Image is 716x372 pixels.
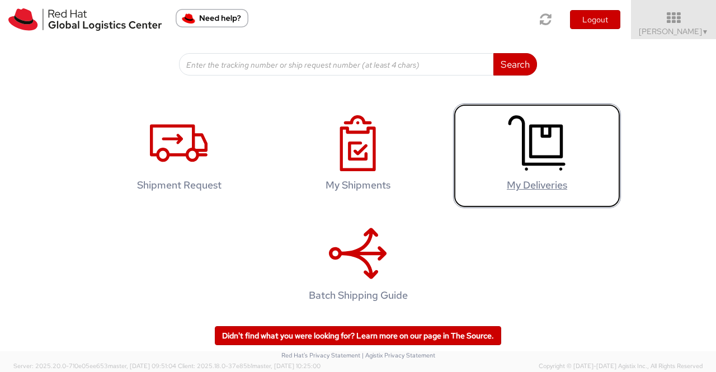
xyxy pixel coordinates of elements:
span: Client: 2025.18.0-37e85b1 [178,362,321,370]
img: rh-logistics-00dfa346123c4ec078e1.svg [8,8,162,31]
a: Shipment Request [95,103,263,208]
span: Copyright © [DATE]-[DATE] Agistix Inc., All Rights Reserved [539,362,703,371]
a: My Deliveries [453,103,621,208]
button: Need help? [176,9,248,27]
span: ▼ [702,27,709,36]
h4: Shipment Request [107,180,251,191]
button: Logout [570,10,620,29]
button: Search [493,53,537,76]
h4: Batch Shipping Guide [286,290,430,301]
input: Enter the tracking number or ship request number (at least 4 chars) [179,53,494,76]
a: My Shipments [274,103,442,208]
a: | Agistix Privacy Statement [362,351,435,359]
span: master, [DATE] 09:51:04 [108,362,176,370]
a: Didn't find what you were looking for? Learn more on our page in The Source. [215,326,501,345]
h4: My Shipments [286,180,430,191]
span: master, [DATE] 10:25:00 [252,362,321,370]
span: Server: 2025.20.0-710e05ee653 [13,362,176,370]
span: [PERSON_NAME] [639,26,709,36]
a: Batch Shipping Guide [274,214,442,318]
a: Red Hat's Privacy Statement [281,351,360,359]
h4: My Deliveries [465,180,609,191]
